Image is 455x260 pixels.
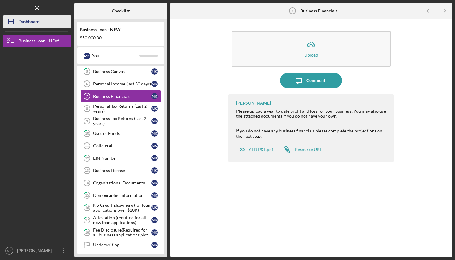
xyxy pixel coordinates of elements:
div: You [92,50,139,61]
a: 17Attestation (required for all new loan applications)MK [80,214,161,226]
div: Personal Income (last 30 days) [93,81,151,86]
div: Collateral [93,143,151,148]
tspan: 7 [292,9,293,13]
tspan: 6 [86,82,88,86]
a: 5Business CanvasMK [80,65,161,78]
a: 15Demographic InformationMK [80,189,161,201]
div: M K [151,205,158,211]
div: M K [151,106,158,112]
tspan: 9 [86,119,88,123]
div: M K [151,93,158,99]
a: 14Organizational DocumentsMK [80,177,161,189]
button: Comment [280,73,342,88]
div: Personal Tax Returns (Last 2 years) [93,104,151,114]
div: $50,000.00 [80,35,162,40]
div: M K [151,81,158,87]
div: M K [151,217,158,223]
tspan: 8 [86,107,88,110]
div: Business Loan - NEW [19,35,59,49]
div: Demographic Information [93,193,151,198]
tspan: 14 [85,181,89,185]
a: 10Uses of FundsMK [80,127,161,140]
div: Comment [306,73,325,88]
a: 12EIN NumberMK [80,152,161,164]
a: 16No Credit Elsewhere (for loan applications over $20K)MK [80,201,161,214]
div: No Credit Elsewhere (for loan applications over $20K) [93,203,151,213]
div: [PERSON_NAME] [15,245,56,258]
div: Please upload a year to date profit and loss for your business. You may also use the attached doc... [236,109,388,128]
tspan: 13 [85,169,89,172]
tspan: 16 [85,206,89,210]
div: Dashboard [19,15,40,29]
tspan: 5 [86,70,88,74]
button: Upload [232,31,391,67]
text: MK [7,249,12,253]
a: 7Business FinancialsMK [80,90,161,102]
div: Business Loan - NEW [80,27,162,32]
a: 11CollateralMK [80,140,161,152]
div: M K [151,155,158,161]
div: M K [151,143,158,149]
tspan: 10 [85,132,89,136]
tspan: 11 [85,144,89,148]
div: If you do not have any business financials please complete the projections on the next step. [236,128,388,138]
div: Attestation (required for all new loan applications) [93,215,151,225]
tspan: 7 [86,94,88,98]
div: Underwriting [93,242,151,247]
div: Organizational Documents [93,180,151,185]
tspan: 17 [85,218,89,222]
button: Dashboard [3,15,71,28]
div: M K [151,242,158,248]
div: Upload [304,53,318,57]
b: Business Financials [300,8,337,13]
button: YTD P&L.pdf [236,143,276,156]
a: 8Personal Tax Returns (Last 2 years)MK [80,102,161,115]
div: Fee Disclosure(Required for all business applications,Not needed for Contractor loans) [93,227,151,237]
tspan: 12 [85,156,89,160]
div: [PERSON_NAME] [236,101,271,106]
div: M K [151,192,158,198]
tspan: 18 [85,231,89,235]
div: Business Tax Returns (Last 2 years) [93,116,151,126]
div: M K [151,229,158,236]
div: Resource URL [295,147,322,152]
a: 9Business Tax Returns (Last 2 years)MK [80,115,161,127]
div: Business Financials [93,94,151,99]
b: Checklist [112,8,130,13]
button: MK[PERSON_NAME] [3,245,71,257]
a: Resource URL [279,143,322,156]
a: 18Fee Disclosure(Required for all business applications,Not needed for Contractor loans)MK [80,226,161,239]
div: M K [151,118,158,124]
div: Business Canvas [93,69,151,74]
div: Business License [93,168,151,173]
a: 6Personal Income (last 30 days)MK [80,78,161,90]
div: M K [84,53,90,59]
a: 13Business LicenseMK [80,164,161,177]
div: Uses of Funds [93,131,151,136]
div: M K [151,130,158,136]
button: Business Loan - NEW [3,35,71,47]
a: UnderwritingMK [80,239,161,251]
tspan: 15 [85,193,89,197]
div: YTD P&L.pdf [249,147,273,152]
div: M K [151,167,158,174]
div: M K [151,68,158,75]
div: EIN Number [93,156,151,161]
div: M K [151,180,158,186]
